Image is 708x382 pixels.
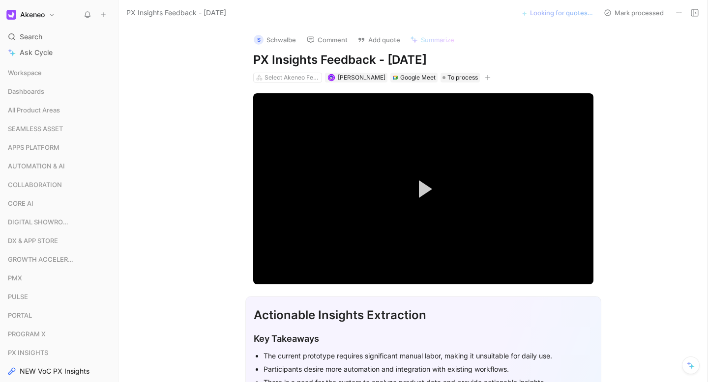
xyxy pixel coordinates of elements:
div: GROWTH ACCELERATION [4,252,114,267]
img: Akeneo [6,10,16,20]
button: Add quote [353,33,405,47]
div: DX & APP STORE [4,233,114,251]
div: All Product Areas [4,103,114,117]
div: COLLABORATION [4,177,114,192]
div: COLLABORATION [4,177,114,195]
span: GROWTH ACCELERATION [8,254,76,264]
div: AUTOMATION & AI [4,159,114,173]
div: APPS PLATFORM [4,140,114,158]
span: All Product Areas [8,105,60,115]
span: PROGRAM X [8,329,46,339]
div: The current prototype requires significant manual labor, making it unsuitable for daily use. [264,351,593,361]
a: Ask Cycle [4,45,114,60]
div: PULSE [4,289,114,307]
div: DIGITAL SHOWROOM [4,215,114,232]
div: Key Takeaways [254,332,593,345]
span: PX Insights Feedback - [DATE] [126,7,226,19]
div: PX INSIGHTS [4,345,114,360]
span: Dashboards [8,86,44,96]
span: Workspace [8,68,42,78]
div: Google Meet [400,73,436,82]
div: Dashboards [4,84,114,102]
span: PULSE [8,292,28,301]
div: GROWTH ACCELERATION [4,252,114,270]
div: DX & APP STORE [4,233,114,248]
span: [PERSON_NAME] [338,74,385,81]
span: CORE AI [8,198,33,208]
div: PORTAL [4,308,114,323]
div: PULSE [4,289,114,304]
div: Select Akeneo Features [265,73,320,82]
img: avatar [328,75,334,80]
div: PMX [4,271,114,285]
span: DX & APP STORE [8,236,58,246]
button: Play Video [401,167,445,211]
span: Search [20,31,42,43]
a: NEW VoC PX Insights [4,364,114,379]
button: Comment [302,33,352,47]
span: PMX [8,273,22,283]
button: Summarize [406,33,459,47]
div: PORTAL [4,308,114,326]
span: APPS PLATFORM [8,142,59,152]
span: To process [447,73,478,82]
div: APPS PLATFORM [4,140,114,155]
span: NEW VoC PX Insights [20,366,89,376]
div: All Product Areas [4,103,114,120]
button: AkeneoAkeneo [4,8,58,22]
button: Mark processed [599,6,668,20]
div: AUTOMATION & AI [4,159,114,176]
div: PROGRAM X [4,327,114,344]
div: PROGRAM X [4,327,114,341]
button: Looking for quotes… [516,6,597,20]
div: To process [441,73,480,82]
span: SEAMLESS ASSET [8,124,63,134]
span: COLLABORATION [8,180,62,190]
div: Video Player [253,93,593,284]
span: PORTAL [8,310,32,320]
h1: PX Insights Feedback - [DATE] [253,52,593,68]
div: CORE AI [4,196,114,211]
span: Ask Cycle [20,47,53,58]
div: Actionable Insights Extraction [254,306,593,324]
div: Search [4,29,114,44]
span: AUTOMATION & AI [8,161,65,171]
div: CORE AI [4,196,114,214]
div: Workspace [4,65,114,80]
div: Participants desire more automation and integration with existing workflows. [264,364,593,374]
div: DIGITAL SHOWROOM [4,215,114,229]
div: S [254,35,264,45]
span: PX INSIGHTS [8,348,48,357]
h1: Akeneo [20,10,45,19]
div: Dashboards [4,84,114,99]
div: SEAMLESS ASSET [4,121,114,136]
button: SSchwalbe [249,32,300,47]
span: Summarize [421,35,454,44]
div: SEAMLESS ASSET [4,121,114,139]
div: PMX [4,271,114,288]
span: DIGITAL SHOWROOM [8,217,73,227]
